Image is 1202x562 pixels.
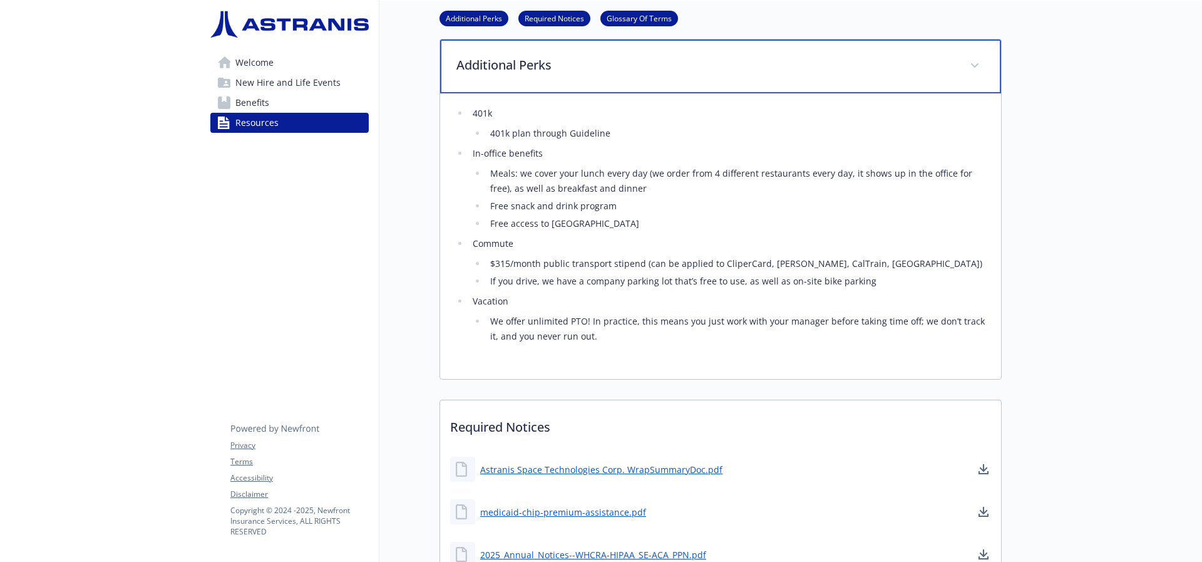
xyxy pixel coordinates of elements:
[976,462,991,477] a: download document
[439,12,508,24] a: Additional Perks
[235,113,279,133] span: Resources
[210,93,369,113] a: Benefits
[469,294,986,344] li: Vacation
[230,472,368,484] a: Accessibility
[486,274,986,289] li: If you drive, we have a company parking lot that’s free to use, as well as on-site bike parking
[440,93,1001,379] div: Additional Perks
[486,256,986,271] li: $315/month public transport stipend (can be applied to CliperCard, [PERSON_NAME], CalTrain, [GEOG...
[230,505,368,537] p: Copyright © 2024 - 2025 , Newfront Insurance Services, ALL RIGHTS RESERVED
[976,547,991,562] a: download document
[600,12,678,24] a: Glossary Of Terms
[486,166,986,196] li: Meals: we cover your lunch every day (we order from 4 different restaurants every day, it shows u...
[210,53,369,73] a: Welcome
[469,236,986,289] li: Commute
[440,39,1001,93] div: Additional Perks
[486,314,986,344] li: We offer unlimited PTO! In practice, this means you just work with your manager before taking tim...
[469,106,986,141] li: 401k
[230,489,368,500] a: Disclaimer
[486,126,986,141] li: 401k plan through Guideline
[210,73,369,93] a: New Hire and Life Events
[486,199,986,214] li: Free snack and drink program
[469,146,986,231] li: In-office benefits
[235,73,341,93] span: New Hire and Life Events
[230,440,368,451] a: Privacy
[976,504,991,519] a: download document
[230,456,368,467] a: Terms
[235,93,269,113] span: Benefits
[518,12,590,24] a: Required Notices
[480,548,706,561] a: 2025_Annual_Notices--WHCRA-HIPAA_SE-ACA_PPN.pdf
[456,56,955,75] p: Additional Perks
[480,506,646,519] a: medicaid-chip-premium-assistance.pdf
[440,400,1001,447] p: Required Notices
[480,463,722,476] a: Astranis Space Technologies Corp. WrapSummaryDoc.pdf
[210,113,369,133] a: Resources
[235,53,274,73] span: Welcome
[486,216,986,231] li: Free access to [GEOGRAPHIC_DATA]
